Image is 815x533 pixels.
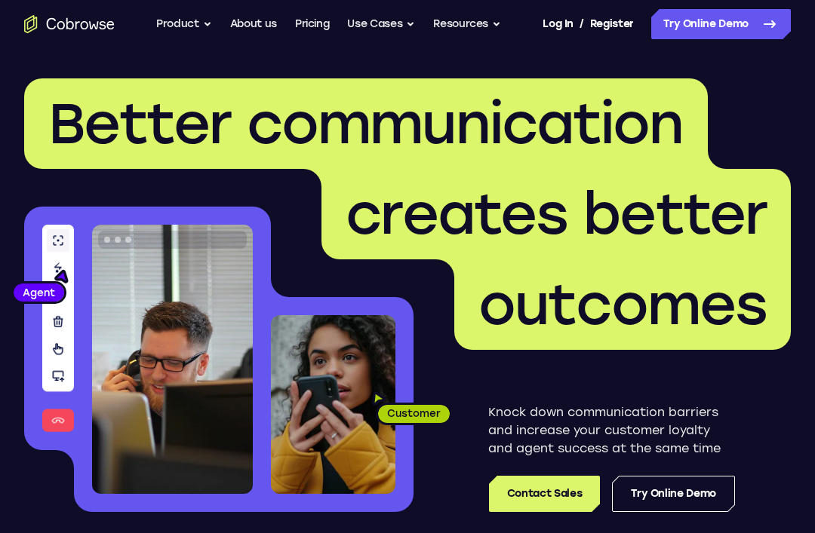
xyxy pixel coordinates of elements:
[478,271,767,338] span: outcomes
[612,476,735,512] a: Try Online Demo
[295,9,330,39] a: Pricing
[230,9,277,39] a: About us
[489,476,600,512] a: Contact Sales
[271,315,395,494] img: A customer holding their phone
[580,15,584,33] span: /
[543,9,573,39] a: Log In
[488,403,735,458] p: Knock down communication barriers and increase your customer loyalty and agent success at the sam...
[590,9,634,39] a: Register
[346,180,767,248] span: creates better
[24,15,115,33] a: Go to the home page
[156,9,212,39] button: Product
[651,9,791,39] a: Try Online Demo
[433,9,501,39] button: Resources
[92,225,253,494] img: A customer support agent talking on the phone
[48,90,684,158] span: Better communication
[347,9,415,39] button: Use Cases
